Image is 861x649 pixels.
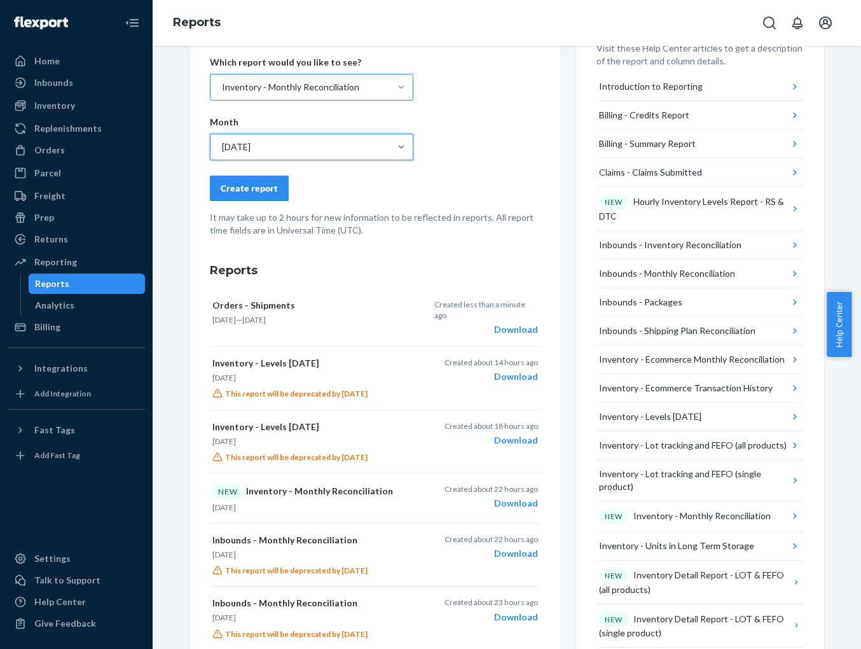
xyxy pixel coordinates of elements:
time: [DATE] [212,315,236,324]
button: Inbounds - Packages [596,288,804,317]
button: Inventory - Lot tracking and FEFO (all products) [596,431,804,460]
div: Parcel [34,167,61,179]
time: [DATE] [212,436,236,446]
a: Freight [8,186,145,206]
div: Reporting [34,256,77,269]
button: NEWInventory Detail Report - LOT & FEFO (all products) [596,561,804,604]
div: Settings [34,552,71,565]
button: Orders - Shipments[DATE]—[DATE]Created less than a minute agoDownload [210,289,541,347]
div: Inbounds - Packages [599,296,682,309]
p: Inbounds - Monthly Reconciliation [212,597,427,610]
div: Inbounds - Monthly Reconciliation [599,267,735,280]
a: Inbounds [8,73,145,93]
button: Inventory - Levels [DATE][DATE]This report will be deprecated by [DATE]Created about 14 hours ago... [210,347,541,410]
p: Created about 23 hours ago [444,597,538,608]
button: Help Center [827,292,851,357]
div: Inventory [34,99,75,112]
div: Create report [221,182,278,195]
p: This report will be deprecated by [DATE] [212,565,427,576]
div: Billing - Summary Report [599,137,696,150]
div: Add Integration [34,388,91,399]
div: Inventory - Monthly Reconciliation [222,81,359,94]
div: Inventory - Lot tracking and FEFO (single product) [599,468,789,493]
div: Home [34,55,60,67]
button: NEWInventory - Monthly Reconciliation[DATE]Created about 22 hours agoDownload [210,473,541,524]
button: Fast Tags [8,420,145,440]
button: Inventory - Levels [DATE][DATE]This report will be deprecated by [DATE]Created about 18 hours ago... [210,410,541,473]
time: [DATE] [212,550,236,559]
time: [DATE] [212,373,236,382]
div: Inbounds [34,76,73,89]
a: Reports [29,274,146,294]
div: Reports [35,277,69,290]
p: Month [210,116,413,129]
a: Add Fast Tag [8,445,145,466]
p: This report will be deprecated by [DATE] [212,629,427,639]
div: Add Fast Tag [34,450,80,461]
p: Inbounds - Monthly Reconciliation [212,534,427,547]
div: Inventory - Lot tracking and FEFO (all products) [599,439,787,452]
a: Returns [8,229,145,249]
button: Open account menu [813,10,838,36]
div: Download [444,611,538,624]
div: Help Center [34,596,86,608]
div: Inbounds - Shipping Plan Reconciliation [599,324,755,337]
div: Freight [34,190,65,202]
div: Inventory - Levels [DATE] [599,410,701,423]
p: NEW [605,512,623,522]
div: Download [434,323,538,336]
button: Billing - Summary Report [596,130,804,158]
div: Inventory - Monthly Reconciliation [599,509,771,524]
div: Download [444,370,538,383]
a: Orders [8,140,145,160]
div: Prep [34,211,54,224]
div: Inventory Detail Report - LOT & FEFO (all products) [599,568,791,596]
a: Inventory [8,95,145,116]
button: Inbounds - Monthly Reconciliation [596,260,804,288]
div: Download [444,434,538,447]
button: NEWInventory Detail Report - LOT & FEFO (single product) [596,604,804,648]
p: Created about 18 hours ago [444,421,538,431]
a: Talk to Support [8,570,145,590]
div: Give Feedback [34,617,96,630]
p: Created about 14 hours ago [444,357,538,368]
p: Created about 22 hours ago [444,484,538,494]
button: Open Search Box [757,10,782,36]
div: Orders [34,144,65,157]
p: NEW [605,615,623,625]
button: Integrations [8,358,145,379]
p: Created less than a minute ago [434,299,538,321]
div: Claims - Claims Submitted [599,166,702,179]
p: Visit these Help Center articles to get a description of the report and column details. [596,42,804,67]
div: Analytics [35,299,74,312]
p: Which report would you like to see? [210,56,413,69]
p: NEW [605,571,623,581]
div: Inventory Detail Report - LOT & FEFO (single product) [599,612,791,640]
a: Prep [8,207,145,228]
div: Inventory - Units in Long Term Storage [599,540,754,552]
button: Give Feedback [8,613,145,634]
div: Fast Tags [34,424,75,436]
div: Replenishments [34,122,102,135]
button: Create report [210,176,289,201]
a: Help Center [8,592,145,612]
a: Settings [8,548,145,569]
div: Returns [34,233,68,246]
button: Billing - Credits Report [596,101,804,130]
p: NEW [605,197,623,207]
ol: breadcrumbs [163,4,231,41]
img: Flexport logo [14,17,68,29]
button: Inventory - Lot tracking and FEFO (single product) [596,460,804,501]
div: Integrations [34,362,88,375]
div: [DATE] [222,141,251,153]
h3: Reports [210,262,541,279]
p: Created about 22 hours ago [444,534,538,545]
div: Download [444,547,538,560]
button: Inbounds - Inventory Reconciliation [596,231,804,260]
a: Parcel [8,163,145,183]
time: [DATE] [212,613,236,622]
p: It may take up to 2 hours for new information to be reflected in reports. All report time fields ... [210,211,541,237]
time: [DATE] [212,503,236,512]
button: Inbounds - Shipping Plan Reconciliation [596,317,804,345]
